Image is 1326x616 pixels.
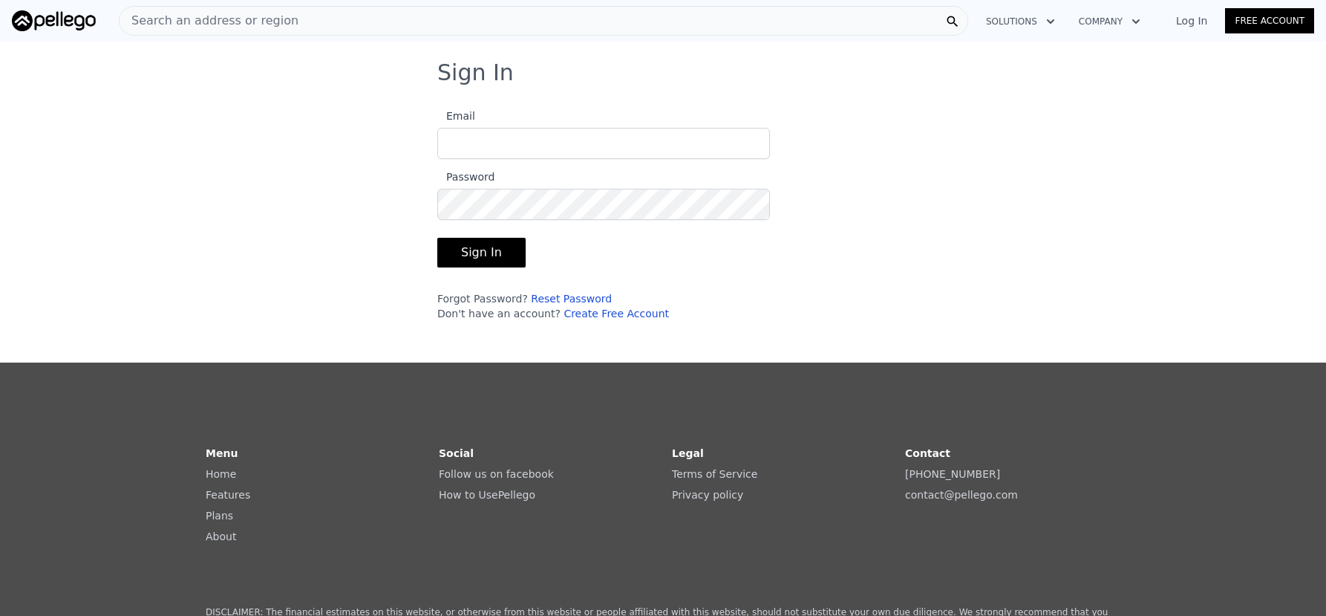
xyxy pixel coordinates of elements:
[1225,8,1314,33] a: Free Account
[672,489,743,501] a: Privacy policy
[437,238,526,268] button: Sign In
[437,171,494,183] span: Password
[437,59,889,86] h3: Sign In
[564,308,669,320] a: Create Free Account
[439,447,474,459] strong: Social
[206,489,250,501] a: Features
[437,189,770,220] input: Password
[1067,8,1152,35] button: Company
[1158,13,1225,28] a: Log In
[120,12,298,30] span: Search an address or region
[437,291,770,321] div: Forgot Password? Don't have an account?
[437,110,475,122] span: Email
[531,293,612,305] a: Reset Password
[206,468,236,480] a: Home
[439,489,535,501] a: How to UsePellego
[905,468,1000,480] a: [PHONE_NUMBER]
[439,468,554,480] a: Follow us on facebook
[12,10,96,31] img: Pellego
[905,489,1018,501] a: contact@pellego.com
[974,8,1067,35] button: Solutions
[672,447,704,459] strong: Legal
[206,510,233,522] a: Plans
[437,128,770,159] input: Email
[672,468,757,480] a: Terms of Service
[206,531,236,542] a: About
[905,447,950,459] strong: Contact
[206,447,238,459] strong: Menu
